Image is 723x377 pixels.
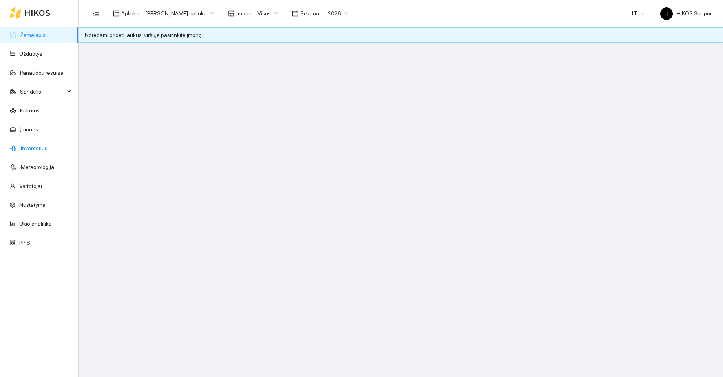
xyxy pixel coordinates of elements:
[292,10,298,17] span: calendar
[20,107,40,114] a: Kultūros
[88,6,104,21] button: menu-fold
[328,7,348,19] span: 2026
[85,31,717,39] div: Norėdami pridėti laukus, viršuje pasirinkite įmonę.
[665,7,668,20] span: H
[236,9,253,18] span: Įmonė :
[92,10,99,17] span: menu-fold
[19,51,42,57] a: Užduotys
[20,70,65,76] a: Panaudoti resursai
[20,126,38,132] a: Įmonės
[20,84,65,99] span: Sandėlis
[121,9,141,18] span: Aplinka :
[19,183,42,189] a: Vartotojai
[113,10,119,17] span: layout
[257,7,278,19] span: Visos
[228,10,234,17] span: shop
[21,145,47,151] a: Inventorius
[19,221,52,227] a: Ūkio analitika
[21,164,54,170] a: Meteorologija
[300,9,323,18] span: Sezonas :
[19,239,30,246] a: PPIS
[632,7,644,19] span: LT
[660,10,713,17] span: HIKOS Support
[19,202,47,208] a: Nustatymai
[145,7,214,19] span: Edgaro Sudeikio aplinka
[20,32,46,38] a: Žemėlapis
